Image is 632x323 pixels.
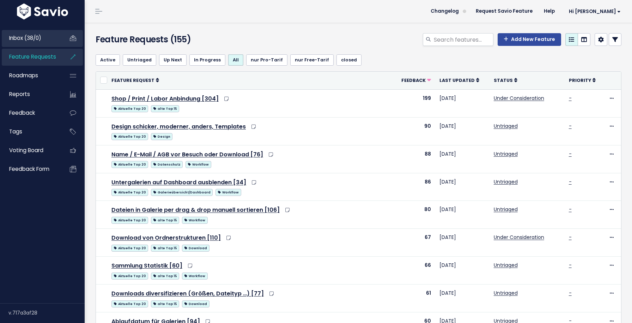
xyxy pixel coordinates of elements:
a: alte Top 15 [151,271,179,280]
a: Aktuelle Top 20 [111,243,148,252]
a: Under Consideration [494,95,544,102]
h4: Feature Requests (155) [96,33,264,46]
td: [DATE] [435,117,490,145]
a: Active [96,54,120,66]
a: Galerieübersicht/Dashboard [151,187,213,196]
a: - [569,234,572,241]
span: Feature Requests [9,53,56,60]
span: Priority [569,77,591,83]
span: Changelog [431,9,459,14]
td: 67 [393,229,435,257]
span: Roadmaps [9,72,38,79]
a: Workflow [182,271,207,280]
a: Workflow [182,215,207,224]
a: nur Pro-Tarif [246,54,287,66]
span: Feedback [401,77,426,83]
td: 88 [393,145,435,173]
a: closed [336,54,361,66]
a: Feedback [401,77,431,84]
a: alte Top 15 [151,215,179,224]
a: Untriaged [494,206,518,213]
a: nur Free-Tarif [290,54,334,66]
span: Aktuelle Top 20 [111,161,148,168]
span: alte Top 15 [151,217,179,224]
td: 86 [393,173,435,201]
span: alte Top 15 [151,300,179,307]
span: Aktuelle Top 20 [111,105,148,112]
a: - [569,262,572,269]
td: [DATE] [435,201,490,229]
div: v.717a3af28 [8,304,85,322]
td: [DATE] [435,257,490,285]
a: In Progress [189,54,225,66]
span: Workflow [186,161,211,168]
a: Workflow [186,160,211,168]
td: [DATE] [435,229,490,257]
span: Datenschutz [151,161,183,168]
span: Reports [9,90,30,98]
span: Tags [9,128,22,135]
a: Add New Feature [498,33,561,46]
a: Reports [2,86,59,102]
a: Feedback form [2,161,59,177]
a: Inbox (38/0) [2,30,59,46]
a: - [569,289,572,297]
a: Voting Board [2,142,59,158]
a: Tags [2,124,59,140]
a: Untriaged [494,122,518,130]
a: Download [182,299,209,308]
a: Download [182,243,209,252]
span: Aktuelle Top 20 [111,273,148,280]
span: Aktuelle Top 20 [111,300,148,307]
span: Download [182,245,209,252]
ul: Filter feature requests [96,54,621,66]
a: - [569,150,572,157]
a: Under Consideration [494,234,544,241]
span: Aktuelle Top 20 [111,217,148,224]
a: Untriaged [494,289,518,297]
span: Last Updated [439,77,475,83]
span: alte Top 15 [151,245,179,252]
a: All [228,54,243,66]
span: Workflow [182,217,207,224]
span: Voting Board [9,146,43,154]
span: Status [494,77,513,83]
span: Workflow [182,273,207,280]
a: Untriaged [494,262,518,269]
a: Feature Request [111,77,159,84]
span: Feedback [9,109,35,116]
td: 199 [393,89,435,117]
td: 61 [393,285,435,312]
a: Aktuelle Top 20 [111,271,148,280]
span: Inbox (38/0) [9,34,41,42]
input: Search features... [433,33,493,46]
a: - [569,122,572,130]
a: Aktuelle Top 20 [111,187,148,196]
a: Design [151,132,172,140]
a: Aktuelle Top 20 [111,160,148,168]
a: Hi [PERSON_NAME] [560,6,626,17]
a: Dateien in Galerie per drag & drop manuell sortieren [106] [111,206,280,214]
span: alte Top 15 [151,273,179,280]
td: [DATE] [435,89,490,117]
a: Aktuelle Top 20 [111,104,148,113]
a: Status [494,77,517,84]
td: [DATE] [435,285,490,312]
a: Name / E-Mail / AGB vor Besuch oder Download [76] [111,150,263,158]
a: Request Savio Feature [470,6,538,17]
a: Aktuelle Top 20 [111,215,148,224]
td: 80 [393,201,435,229]
a: Design schicker, moderner, anders, Templates [111,122,246,131]
a: Roadmaps [2,67,59,84]
a: Shop / Print / Labor Anbindung [304] [111,95,219,103]
span: Hi [PERSON_NAME] [569,9,621,14]
a: - [569,178,572,185]
span: Aktuelle Top 20 [111,133,148,140]
a: Sammlung Statistik [60] [111,262,182,270]
a: - [569,206,572,213]
a: Downloads diversifizieren (Größen, Dateityp …) [77] [111,289,264,298]
span: Feedback form [9,165,49,173]
td: [DATE] [435,173,490,201]
span: Feature Request [111,77,154,83]
a: Untriaged [494,150,518,157]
